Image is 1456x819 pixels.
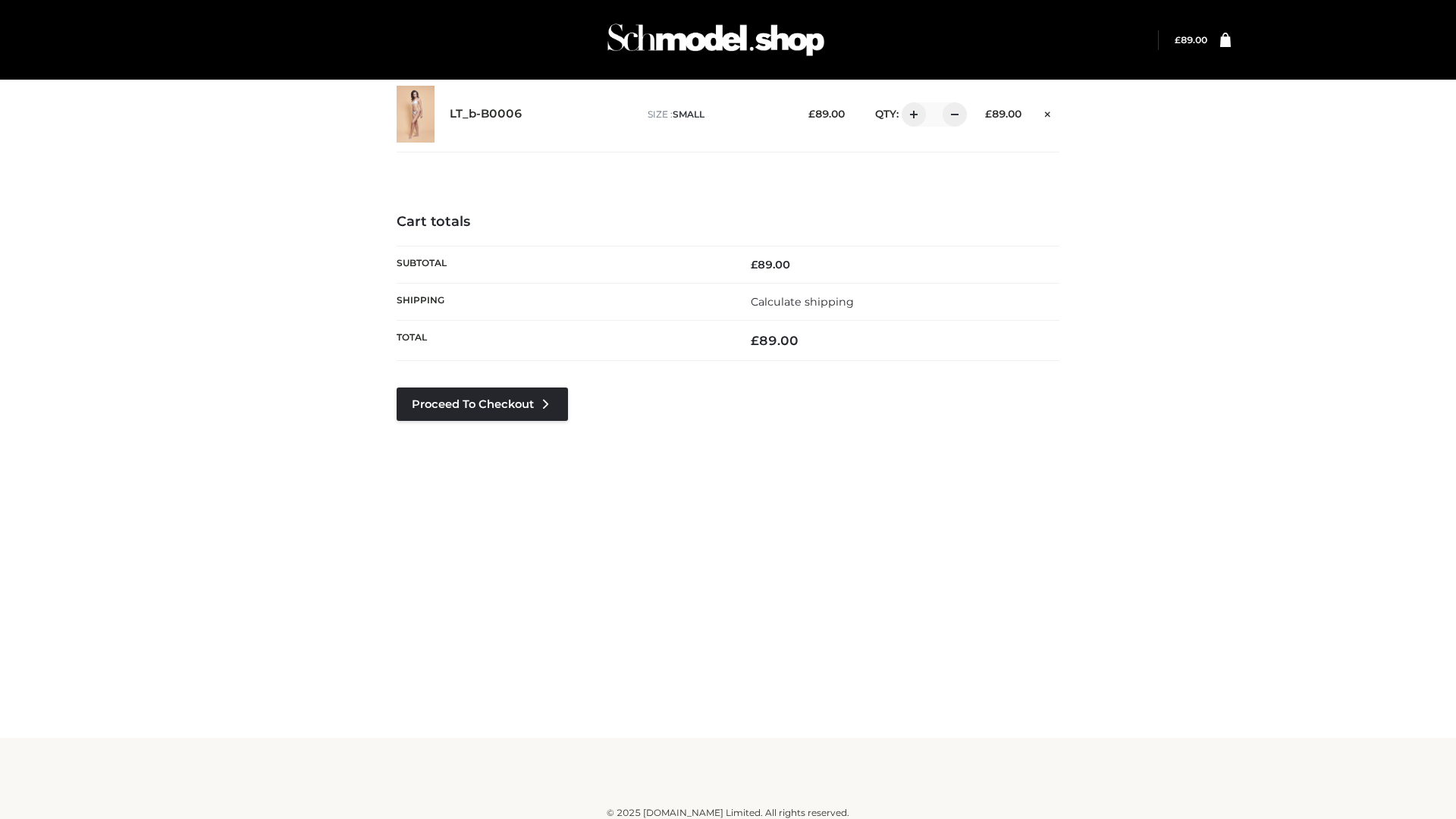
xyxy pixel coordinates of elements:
bdi: 89.00 [985,108,1021,120]
bdi: 89.00 [808,108,845,120]
a: LT_b-B0006 [450,107,522,121]
span: £ [1175,34,1181,45]
a: Proceed to Checkout [397,388,568,421]
span: SMALL [673,108,704,120]
a: £89.00 [1175,34,1207,45]
bdi: 89.00 [751,333,799,348]
p: size : [648,108,785,121]
bdi: 89.00 [751,258,790,271]
h4: Cart totals [397,214,1059,231]
span: £ [751,333,759,348]
a: Calculate shipping [751,295,854,309]
span: £ [985,108,992,120]
a: Remove this item [1037,102,1059,122]
th: Shipping [397,283,728,320]
bdi: 89.00 [1175,34,1207,45]
th: Total [397,321,728,361]
img: Schmodel Admin 964 [602,10,830,70]
div: QTY: [860,102,962,127]
span: £ [751,258,758,271]
th: Subtotal [397,246,728,283]
span: £ [808,108,815,120]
